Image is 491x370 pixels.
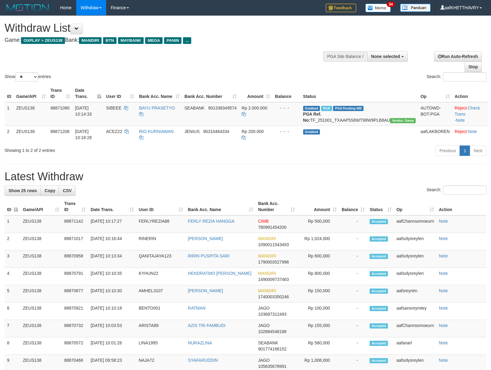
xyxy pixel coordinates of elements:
[5,250,20,268] td: 3
[370,254,388,259] span: Accepted
[20,233,62,250] td: ZEUS138
[427,185,486,195] label: Search:
[297,233,339,250] td: Rp 1,024,000
[51,106,70,110] span: 88871090
[394,215,436,233] td: aafChannsomoeurn
[62,215,88,233] td: 88871142
[5,285,20,303] td: 5
[256,198,297,215] th: Bank Acc. Number: activate to sort column ascending
[136,250,185,268] td: QANITAJAYA123
[370,289,388,294] span: Accepted
[370,306,388,311] span: Accepted
[79,37,102,44] span: MANDIRI
[188,253,230,258] a: RIRIN PUSPITA SARI
[188,236,223,241] a: [PERSON_NAME]
[5,268,20,285] td: 4
[258,242,289,247] span: Copy 1090011543493 to clipboard
[370,341,388,346] span: Accepted
[258,260,289,264] span: Copy 1790003527996 to clipboard
[303,112,321,123] b: PGA Ref. No:
[14,85,48,102] th: Game/API: activate to sort column ascending
[394,337,436,355] td: aafanarl
[73,85,103,102] th: Date Trans.: activate to sort column descending
[136,320,185,337] td: ARISTA89
[136,337,185,355] td: LINA1995
[301,85,418,102] th: Status
[297,268,339,285] td: Rp 800,000
[20,303,62,320] td: ZEUS138
[185,106,205,110] span: SEABANK
[333,106,364,111] span: PGA Pending
[418,85,452,102] th: Op: activate to sort column ascending
[63,188,72,193] span: CSV
[62,303,88,320] td: 88870921
[62,198,88,215] th: Trans ID: activate to sort column ascending
[301,102,418,126] td: TF_251001_TXAAP5S6WT98W9PLB8AU
[394,250,436,268] td: aafsolysreylen
[15,72,38,81] select: Showentries
[439,236,448,241] a: Note
[5,337,20,355] td: 8
[45,188,55,193] span: Copy
[59,185,76,196] a: CSV
[258,323,270,328] span: JAGO
[88,303,136,320] td: [DATE] 10:10:18
[323,51,367,62] div: PGA Site Balance /
[370,219,388,224] span: Accepted
[297,320,339,337] td: Rp 155,000
[203,129,229,134] span: Copy 90310464334 to clipboard
[439,271,448,276] a: Note
[5,198,20,215] th: ID: activate to sort column descending
[14,102,48,126] td: ZEUS138
[20,198,62,215] th: Game/API: activate to sort column ascending
[258,277,289,282] span: Copy 1490009737463 to clipboard
[367,198,394,215] th: Status: activate to sort column ascending
[5,233,20,250] td: 2
[275,128,298,135] div: - - -
[436,198,486,215] th: Action
[242,129,263,134] span: Rp 200.000
[443,72,486,81] input: Search:
[5,171,486,183] h1: Latest Withdraw
[20,337,62,355] td: ZEUS138
[5,126,14,143] td: 2
[185,198,256,215] th: Bank Acc. Name: activate to sort column ascending
[390,118,416,123] span: Vendor URL: https://trx31.1velocity.biz
[258,364,286,369] span: Copy 105635678991 to clipboard
[339,268,367,285] td: -
[297,303,339,320] td: Rp 100,000
[418,126,452,143] td: aafLAKBOREN
[5,37,321,43] h4: Game: Bank:
[452,85,488,102] th: Action
[321,106,332,111] span: Marked by aafsolysreylen
[188,306,206,311] a: RATMAN
[182,85,239,102] th: Bank Acc. Number: activate to sort column ascending
[394,198,436,215] th: Op: activate to sort column ascending
[5,3,51,12] img: MOTION_logo.png
[188,271,251,276] a: HENDRATMO [PERSON_NAME]
[188,358,218,363] a: SYAFARUDDIN
[48,85,73,102] th: Trans ID: activate to sort column ascending
[258,219,269,224] span: CIMB
[371,54,400,59] span: None selected
[258,236,276,241] span: MANDIRI
[258,225,286,230] span: Copy 760991454200 to clipboard
[62,233,88,250] td: 88871017
[88,198,136,215] th: Date Trans.: activate to sort column ascending
[185,129,200,134] span: JENIUS
[367,51,408,62] button: None selected
[164,37,181,44] span: PANIN
[456,118,465,123] a: Note
[394,268,436,285] td: aafsolysreylen
[62,285,88,303] td: 88870877
[455,106,467,110] a: Reject
[88,337,136,355] td: [DATE] 10:01:26
[41,185,59,196] a: Copy
[242,106,267,110] span: Rp 2.000.000
[118,37,144,44] span: MAYBANK
[470,145,486,156] a: Next
[258,347,286,351] span: Copy 901774166152 to clipboard
[88,320,136,337] td: [DATE] 10:03:53
[452,102,488,126] td: · ·
[88,285,136,303] td: [DATE] 10:10:30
